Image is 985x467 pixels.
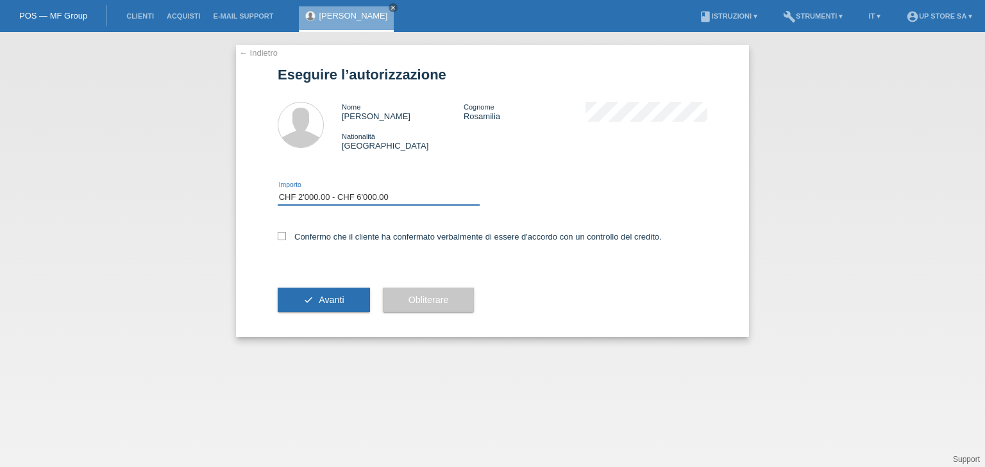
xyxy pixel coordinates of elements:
a: POS — MF Group [19,11,87,20]
div: [PERSON_NAME] [342,102,464,121]
span: Nationalità [342,133,375,140]
div: Rosamilia [464,102,585,121]
a: close [389,3,398,12]
i: check [303,295,314,305]
span: Avanti [319,295,344,305]
label: Confermo che il cliente ha confermato verbalmente di essere d'accordo con un controllo del credito. [278,232,662,242]
button: check Avanti [278,288,370,312]
h1: Eseguire l’autorizzazione [278,67,707,83]
a: E-mail Support [207,12,280,20]
div: [GEOGRAPHIC_DATA] [342,131,464,151]
button: Obliterare [383,288,475,312]
a: [PERSON_NAME] [319,11,387,20]
i: close [390,4,396,11]
a: ← Indietro [239,48,278,58]
a: Support [953,455,980,464]
i: build [783,10,796,23]
a: buildStrumenti ▾ [777,12,849,20]
i: book [699,10,712,23]
span: Cognome [464,103,494,111]
span: Nome [342,103,360,111]
span: Obliterare [408,295,449,305]
i: account_circle [906,10,919,23]
a: Clienti [120,12,160,20]
a: bookIstruzioni ▾ [693,12,764,20]
a: account_circleUp Store SA ▾ [900,12,979,20]
a: Acquisti [160,12,207,20]
a: IT ▾ [862,12,887,20]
